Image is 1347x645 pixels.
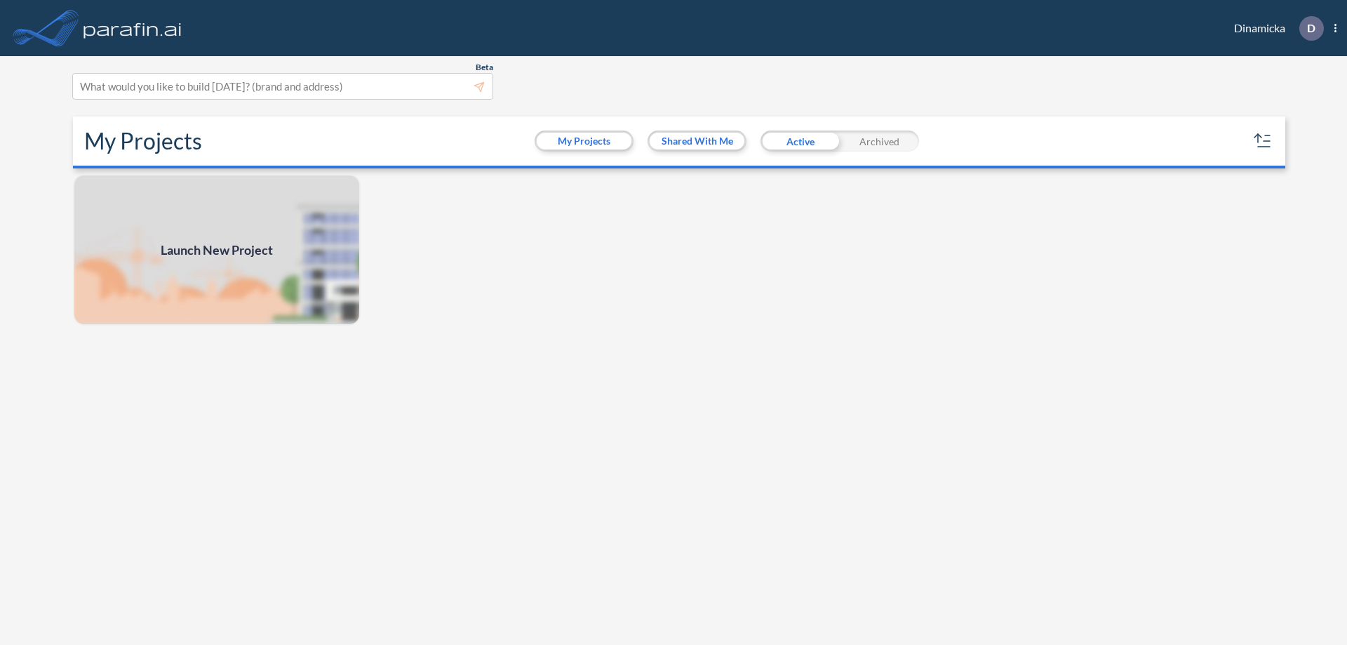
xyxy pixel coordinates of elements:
[840,131,919,152] div: Archived
[73,174,361,326] img: add
[650,133,744,149] button: Shared With Me
[84,128,202,154] h2: My Projects
[537,133,631,149] button: My Projects
[1252,130,1274,152] button: sort
[73,174,361,326] a: Launch New Project
[81,14,185,42] img: logo
[1307,22,1315,34] p: D
[1213,16,1336,41] div: Dinamicka
[476,62,493,73] span: Beta
[161,241,273,260] span: Launch New Project
[760,131,840,152] div: Active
